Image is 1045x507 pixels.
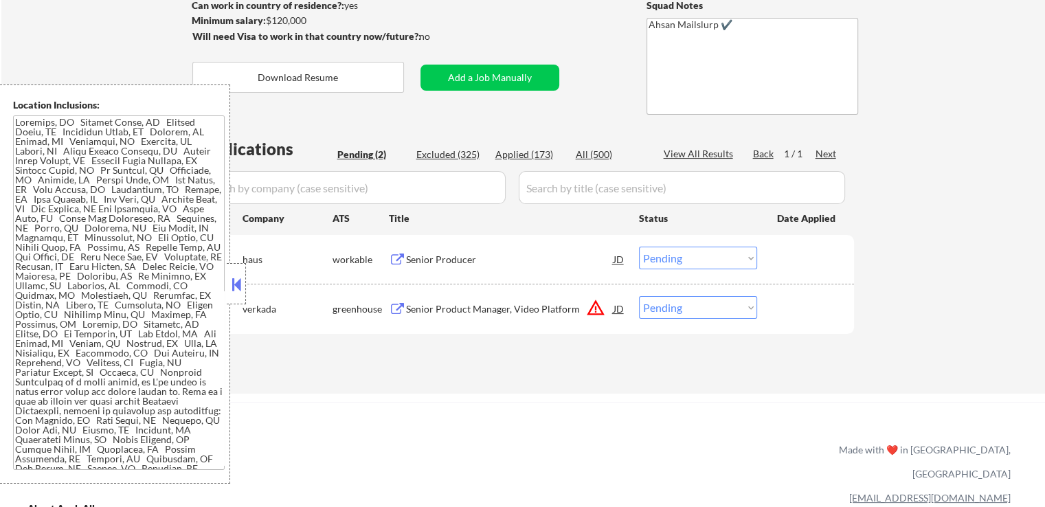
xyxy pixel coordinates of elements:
[639,205,757,230] div: Status
[519,171,845,204] input: Search by title (case sensitive)
[419,30,458,43] div: no
[333,212,389,225] div: ATS
[196,171,506,204] input: Search by company (case sensitive)
[406,302,614,316] div: Senior Product Manager, Video Platform
[612,296,626,321] div: JD
[192,14,420,27] div: $120,000
[416,148,485,161] div: Excluded (325)
[13,98,225,112] div: Location Inclusions:
[753,147,775,161] div: Back
[196,141,333,157] div: Applications
[243,253,333,267] div: haus
[337,148,406,161] div: Pending (2)
[243,302,333,316] div: verkada
[784,147,816,161] div: 1 / 1
[833,438,1011,486] div: Made with ❤️ in [GEOGRAPHIC_DATA], [GEOGRAPHIC_DATA]
[192,30,421,42] strong: Will need Visa to work in that country now/future?:
[333,253,389,267] div: workable
[420,65,559,91] button: Add a Job Manually
[495,148,564,161] div: Applied (173)
[243,212,333,225] div: Company
[192,14,266,26] strong: Minimum salary:
[612,247,626,271] div: JD
[389,212,626,225] div: Title
[333,302,389,316] div: greenhouse
[192,62,404,93] button: Download Resume
[664,147,737,161] div: View All Results
[816,147,838,161] div: Next
[27,457,552,471] a: Refer & earn free applications 👯‍♀️
[406,253,614,267] div: Senior Producer
[777,212,838,225] div: Date Applied
[586,298,605,317] button: warning_amber
[576,148,644,161] div: All (500)
[849,492,1011,504] a: [EMAIL_ADDRESS][DOMAIN_NAME]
